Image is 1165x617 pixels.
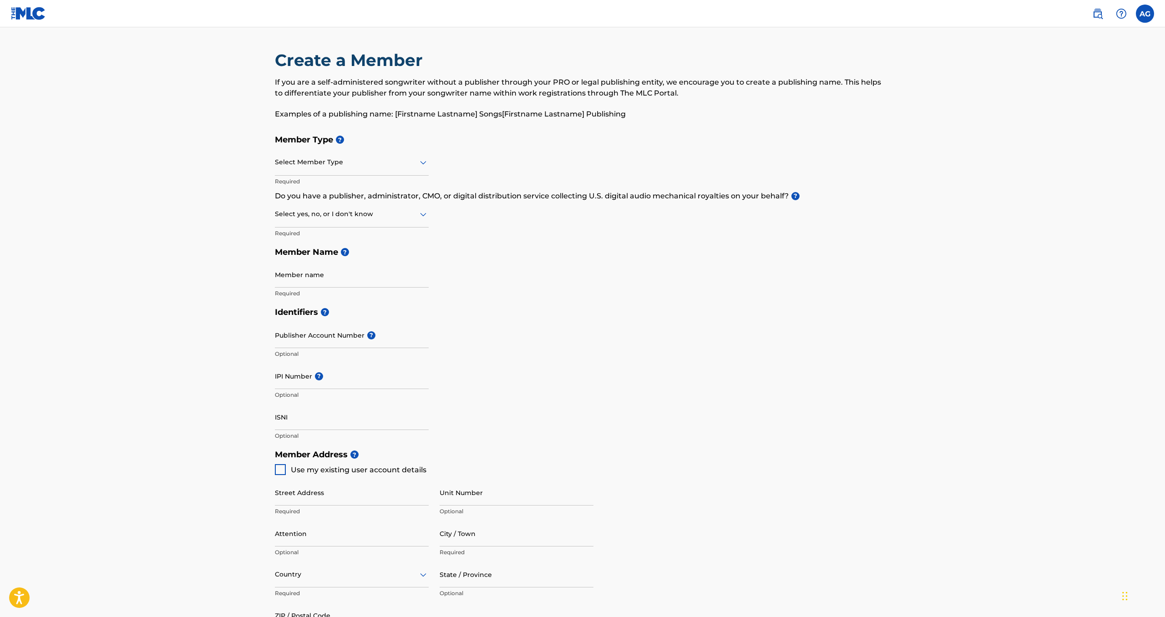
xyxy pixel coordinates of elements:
[315,372,323,380] span: ?
[275,243,890,262] h5: Member Name
[1112,5,1130,23] div: Help
[440,507,593,516] p: Optional
[440,548,593,556] p: Required
[275,303,890,322] h5: Identifiers
[275,548,429,556] p: Optional
[1119,573,1165,617] iframe: Chat Widget
[440,589,593,597] p: Optional
[336,136,344,144] span: ?
[1089,5,1107,23] a: Public Search
[341,248,349,256] span: ?
[11,7,46,20] img: MLC Logo
[275,432,429,440] p: Optional
[1122,582,1128,610] div: Drag
[275,130,890,150] h5: Member Type
[275,50,427,71] h2: Create a Member
[275,507,429,516] p: Required
[275,191,890,202] p: Do you have a publisher, administrator, CMO, or digital distribution service collecting U.S. digi...
[321,308,329,316] span: ?
[275,289,429,298] p: Required
[275,589,429,597] p: Required
[275,109,890,120] p: Examples of a publishing name: [Firstname Lastname] Songs[Firstname Lastname] Publishing
[1136,5,1154,23] div: User Menu
[275,229,429,238] p: Required
[367,331,375,339] span: ?
[275,177,429,186] p: Required
[275,77,890,99] p: If you are a self-administered songwriter without a publisher through your PRO or legal publishin...
[791,192,800,200] span: ?
[291,465,426,474] span: Use my existing user account details
[275,445,890,465] h5: Member Address
[1116,8,1127,19] img: help
[1140,433,1165,508] iframe: Resource Center
[275,391,429,399] p: Optional
[1092,8,1103,19] img: search
[350,450,359,459] span: ?
[275,350,429,358] p: Optional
